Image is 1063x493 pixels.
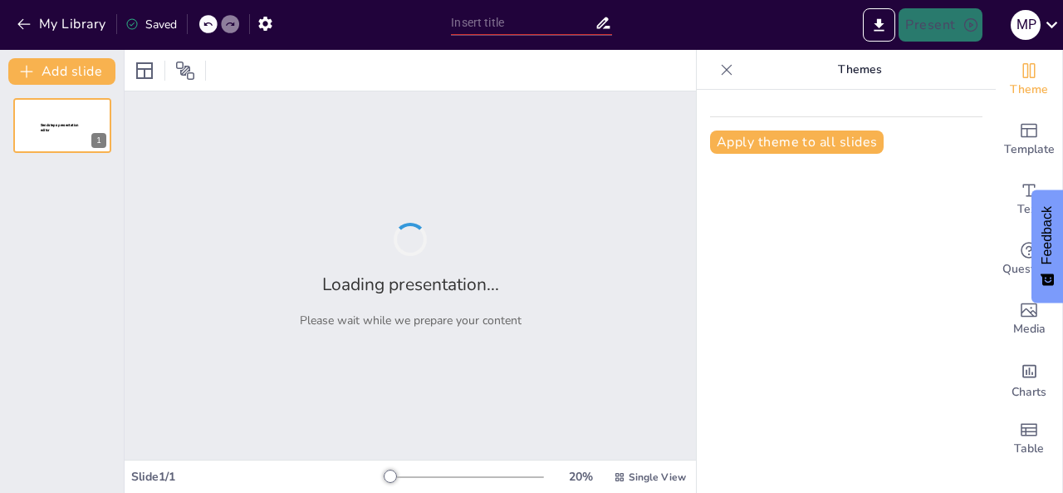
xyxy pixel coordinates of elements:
span: Template [1004,141,1055,159]
span: Table [1014,440,1044,458]
input: Insert title [451,11,594,35]
p: Themes [740,50,979,90]
button: Feedback - Show survey [1031,190,1063,303]
div: Saved [125,17,177,32]
div: Slide 1 / 1 [131,469,385,485]
span: Charts [1012,383,1046,402]
div: 1 [13,98,111,153]
span: Single View [629,471,686,484]
span: Sendsteps presentation editor [41,123,79,132]
button: My Library [12,11,113,37]
div: 1 [91,133,106,148]
div: Layout [131,57,158,84]
div: m p [1011,10,1041,40]
button: Apply theme to all slides [710,131,884,154]
span: Text [1017,200,1041,219]
span: Theme [1010,81,1048,99]
span: Questions [1002,260,1056,279]
button: m p [1011,8,1041,42]
p: Please wait while we prepare your content [300,313,522,328]
span: Feedback [1040,206,1055,264]
span: Position [175,61,195,81]
div: Add charts and graphs [996,349,1062,409]
div: Add text boxes [996,170,1062,229]
div: Add ready made slides [996,110,1062,170]
button: Present [899,8,982,42]
div: Add images, graphics, shapes or video [996,289,1062,349]
div: Add a table [996,409,1062,469]
div: Change the overall theme [996,50,1062,110]
h2: Loading presentation... [322,273,499,296]
div: Get real-time input from your audience [996,229,1062,289]
div: 20 % [561,469,600,485]
span: Media [1013,320,1046,338]
button: Export to PowerPoint [863,8,895,42]
button: Add slide [8,58,115,85]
